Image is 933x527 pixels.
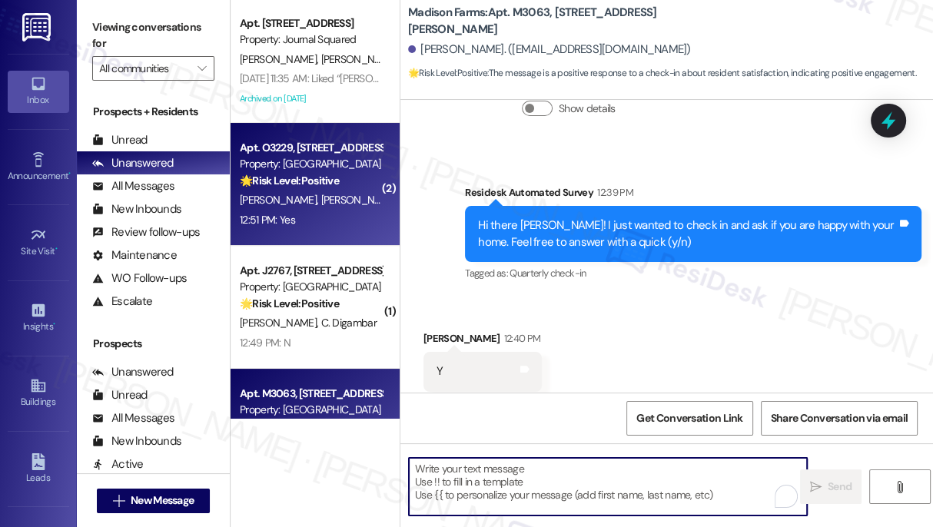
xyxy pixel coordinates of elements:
div: Prospects + Residents [77,104,230,120]
div: Y [437,363,443,380]
div: 12:51 PM: Yes [240,213,295,227]
img: ResiDesk Logo [22,13,54,41]
div: [PERSON_NAME] [423,330,542,352]
span: C. Digambar [321,316,377,330]
input: All communities [99,56,190,81]
div: Unread [92,132,148,148]
a: Inbox [8,71,69,112]
div: Escalate [92,293,152,310]
div: Prospects [77,336,230,352]
div: [PERSON_NAME]. ([EMAIL_ADDRESS][DOMAIN_NAME]) [408,41,691,58]
strong: 🌟 Risk Level: Positive [240,174,339,187]
div: Apt. M3063, [STREET_ADDRESS][PERSON_NAME] [240,386,382,402]
div: Property: [GEOGRAPHIC_DATA] [240,156,382,172]
div: Apt. [STREET_ADDRESS] [240,15,382,31]
i:  [113,495,125,507]
i:  [894,481,905,493]
a: Buildings [8,373,69,414]
strong: 🌟 Risk Level: Positive [240,297,339,310]
button: Share Conversation via email [761,401,918,436]
textarea: To enrich screen reader interactions, please activate Accessibility in Grammarly extension settings [409,458,807,515]
button: Send [800,469,862,504]
div: Review follow-ups [92,224,200,240]
div: 12:40 PM [500,330,541,346]
div: Apt. O3229, [STREET_ADDRESS][PERSON_NAME] [240,140,382,156]
label: Show details [559,101,616,117]
div: Tagged as: [465,262,921,284]
div: Tagged as: [423,392,542,414]
a: Site Visit • [8,222,69,263]
span: Get Conversation Link [636,410,742,426]
span: : The message is a positive response to a check-in about resident satisfaction, indicating positi... [408,65,916,81]
div: New Inbounds [92,201,181,217]
button: New Message [97,489,211,513]
div: Active [92,456,144,472]
span: • [68,168,71,179]
div: All Messages [92,178,174,194]
span: [PERSON_NAME] [240,193,321,207]
div: Property: [GEOGRAPHIC_DATA] [240,402,382,418]
span: • [55,244,58,254]
a: Insights • [8,297,69,339]
div: WO Follow-ups [92,270,187,287]
span: [PERSON_NAME] [240,316,321,330]
div: Archived on [DATE] [238,89,383,108]
span: Quarterly check-in [510,267,586,280]
span: New Message [131,492,194,509]
span: [PERSON_NAME] [321,52,403,66]
div: Unanswered [92,364,174,380]
i:  [810,481,822,493]
div: New Inbounds [92,433,181,449]
i:  [198,62,206,75]
a: Leads [8,449,69,490]
div: Hi there [PERSON_NAME]! I just wanted to check in and ask if you are happy with your home. Feel f... [478,217,897,250]
div: Residesk Automated Survey [465,184,921,206]
div: 12:49 PM: N [240,336,291,350]
span: • [53,319,55,330]
div: Maintenance [92,247,177,263]
div: Unread [92,387,148,403]
button: Get Conversation Link [626,401,752,436]
div: 12:39 PM [593,184,633,201]
div: Apt. J2767, [STREET_ADDRESS][PERSON_NAME] [240,263,382,279]
b: Madison Farms: Apt. M3063, [STREET_ADDRESS][PERSON_NAME] [408,5,716,38]
label: Viewing conversations for [92,15,214,56]
span: Send [828,479,852,495]
div: Property: [GEOGRAPHIC_DATA] [240,279,382,295]
div: Property: Journal Squared [240,31,382,48]
span: [PERSON_NAME] [321,193,398,207]
div: All Messages [92,410,174,426]
span: [PERSON_NAME] [240,52,321,66]
div: Unanswered [92,155,174,171]
span: Share Conversation via email [771,410,908,426]
strong: 🌟 Risk Level: Positive [408,67,487,79]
